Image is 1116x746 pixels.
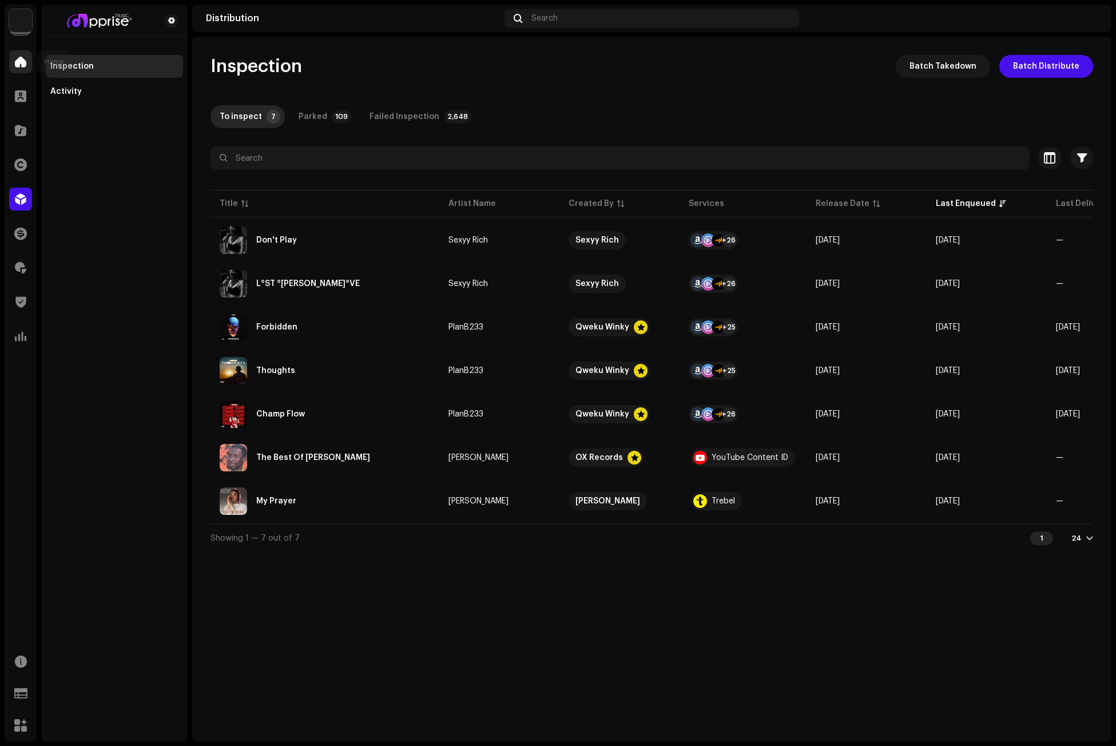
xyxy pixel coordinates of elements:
[299,105,327,128] div: Parked
[936,323,960,331] span: Oct 6, 2025
[444,110,471,124] p-badge: 2,648
[448,280,488,288] div: Sexyy Rich
[569,405,670,423] span: Qweku Winky
[1056,236,1063,244] span: —
[267,110,280,124] p-badge: 7
[936,198,996,209] div: Last Enqueued
[936,410,960,418] span: Oct 6, 2025
[936,454,960,462] span: Oct 4, 2025
[448,497,509,505] div: [PERSON_NAME]
[256,323,297,331] div: Forbidden
[816,323,840,331] span: Sep 15, 2023
[332,110,351,124] p-badge: 109
[9,9,32,32] img: 1c16f3de-5afb-4452-805d-3f3454e20b1b
[722,407,736,421] div: +26
[936,497,960,505] span: Oct 4, 2025
[448,454,550,462] span: Alex Konadu
[448,497,550,505] span: Hannah Praise
[816,280,840,288] span: Oct 7, 2025
[1056,367,1080,375] span: Oct 5, 2025
[1056,497,1063,505] span: —
[575,405,629,423] div: Qweku Winky
[936,280,960,288] span: Oct 7, 2025
[816,367,840,375] span: Jan 19, 2024
[816,198,869,209] div: Release Date
[722,364,736,378] div: +25
[569,198,614,209] div: Created By
[1056,410,1080,418] span: Oct 5, 2025
[220,400,247,428] img: 269eeab4-2043-46f3-bae5-c39ac4f0b399
[999,55,1093,78] button: Batch Distribute
[448,454,509,462] div: [PERSON_NAME]
[206,14,500,23] div: Distribution
[1056,198,1114,209] div: Last Delivered
[256,367,295,375] div: Thoughts
[569,362,670,380] span: Qweku Winky
[448,410,550,418] span: PlanB233
[816,410,840,418] span: Nov 8, 2024
[816,454,840,462] span: Oct 4, 2025
[896,55,990,78] button: Batch Takedown
[722,233,736,247] div: +26
[712,497,735,505] div: Trebel
[50,14,146,27] img: bf2740f5-a004-4424-adf7-7bc84ff11fd7
[575,275,619,293] div: Sexyy Rich
[370,105,439,128] div: Failed Inspection
[448,367,483,375] div: PlanB233
[575,231,619,249] div: Sexyy Rich
[220,314,247,341] img: f589f407-0e8b-4776-a5e5-04ce4d692d82
[448,323,550,331] span: PlanB233
[1030,531,1053,545] div: 1
[722,320,736,334] div: +25
[448,410,483,418] div: PlanB233
[722,277,736,291] div: +26
[1056,323,1080,331] span: Oct 5, 2025
[46,55,183,78] re-m-nav-item: Inspection
[448,280,550,288] span: Sexyy Rich
[569,449,670,467] span: OX Records
[220,227,247,254] img: e0306d47-99ef-45bb-ae3d-4b618ab2cd35
[448,323,483,331] div: PlanB233
[211,146,1029,169] input: Search
[256,410,305,418] div: Champ Flow
[211,534,300,542] span: Showing 1 — 7 out of 7
[531,14,558,23] span: Search
[712,454,788,462] div: YouTube Content ID
[1013,55,1079,78] span: Batch Distribute
[910,55,976,78] span: Batch Takedown
[816,236,840,244] span: Oct 7, 2025
[569,318,670,336] span: Qweku Winky
[575,492,640,510] div: [PERSON_NAME]
[936,236,960,244] span: Oct 7, 2025
[220,487,247,515] img: bbc5060e-d522-4186-a8a0-030569a83fa0
[220,444,247,471] img: 1f2900b1-7467-44ed-8437-ada20f23b36a
[569,492,670,510] span: Hannah Praise
[569,275,670,293] span: Sexyy Rich
[448,236,550,244] span: Sexyy Rich
[256,454,370,462] div: The Best Of Alex Konadu
[46,80,183,103] re-m-nav-item: Activity
[220,270,247,297] img: a53129fc-2154-4a65-a516-b8035173c95e
[1056,454,1063,462] span: —
[256,236,297,244] div: Don't Play
[448,367,550,375] span: PlanB233
[211,55,302,78] span: Inspection
[575,362,629,380] div: Qweku Winky
[220,198,238,209] div: Title
[50,62,94,71] div: Inspection
[1071,534,1082,543] div: 24
[220,357,247,384] img: 29f5fd15-c3c0-4bd4-bdc8-65cd301b6b85
[1079,9,1098,27] img: 94355213-6620-4dec-931c-2264d4e76804
[256,497,296,505] div: My Prayer
[1056,280,1063,288] span: —
[575,318,629,336] div: Qweku Winky
[256,280,360,288] div: L°ST °R L°VE
[816,497,840,505] span: Apr 21, 2023
[575,449,623,467] div: OX Records
[936,367,960,375] span: Oct 6, 2025
[220,105,262,128] div: To inspect
[448,236,488,244] div: Sexyy Rich
[50,87,82,96] div: Activity
[569,231,670,249] span: Sexyy Rich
